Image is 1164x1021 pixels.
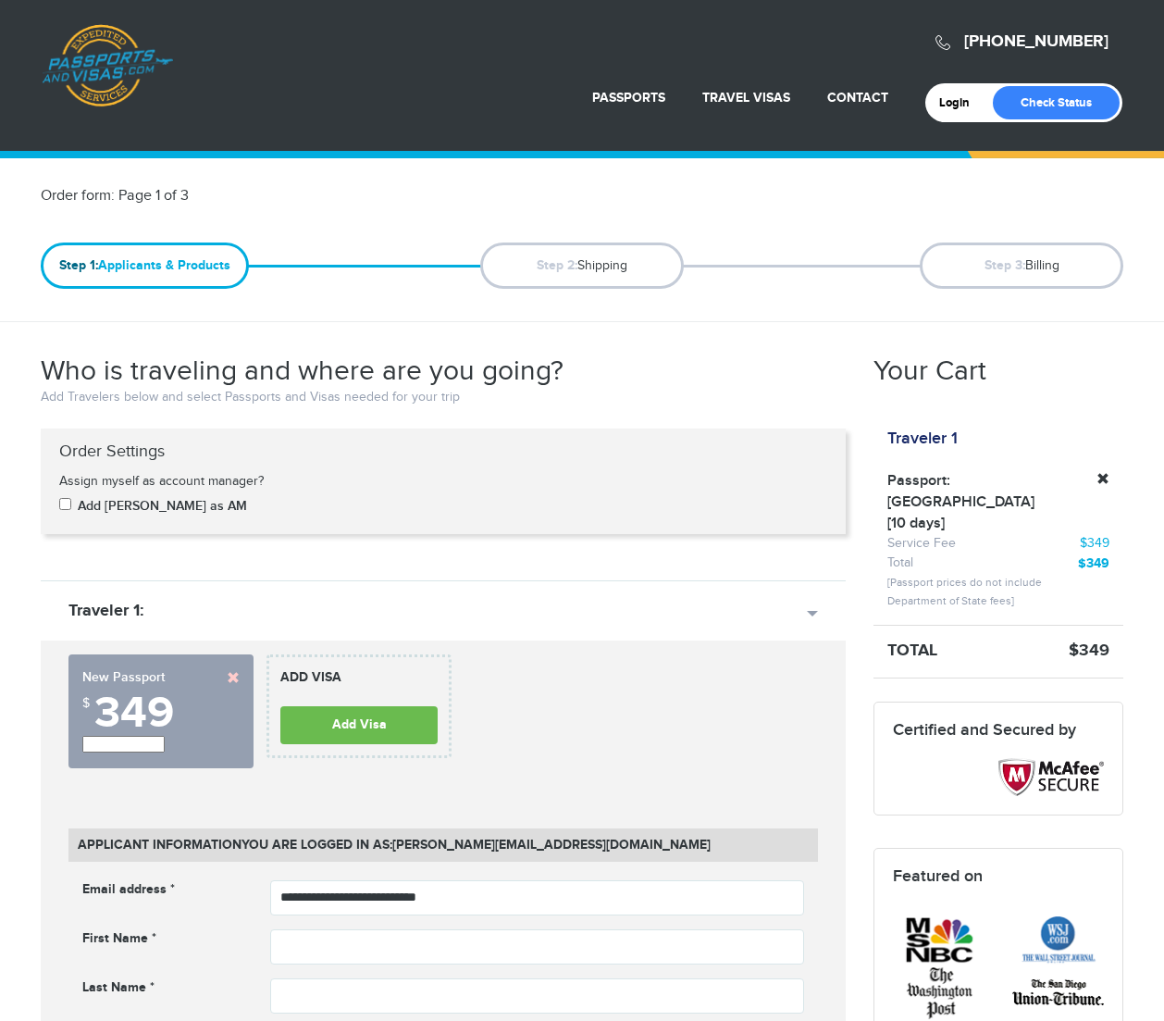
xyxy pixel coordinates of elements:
[280,706,438,744] a: Add Visa
[68,828,818,862] h4: Applicant Information
[45,442,841,461] h4: Order Settings
[939,95,983,110] a: Login
[27,186,582,207] div: Order form: Page 1 of 3
[827,90,888,106] a: Contact
[873,642,1022,661] h5: Total
[920,243,1123,289] span: Billing
[873,355,986,388] h2: Your Cart
[1078,555,1109,571] strong: $349
[82,978,155,997] label: Last Name *
[1069,641,1109,661] strong: $349
[42,24,173,107] a: Passports & [DOMAIN_NAME]
[1054,535,1109,554] div: $349
[78,497,247,516] label: Add [PERSON_NAME] as AM
[537,257,577,273] strong: Step 2:
[893,914,984,966] img: featured-msnbc.png
[993,86,1120,119] a: Check Status
[1012,966,1104,1019] img: featured-tribune.png
[702,90,790,106] a: Travel Visas
[873,429,972,449] div: Traveler 1
[592,90,665,106] a: Passports
[82,696,90,711] sup: $
[82,669,165,685] span: New Passport
[998,758,1104,796] img: Mcaffee
[41,388,846,407] p: Add Travelers below and select Passports and Visas needed for your trip
[964,31,1108,52] a: [PHONE_NUMBER]
[893,966,984,1019] img: featured-post.png
[887,554,1026,573] div: Total
[893,721,1104,740] h4: Certified and Secured by
[41,580,846,641] a: Traveler 1:
[82,880,175,899] label: Email address *
[984,257,1025,273] strong: Step 3:
[59,475,297,489] h5: Assign myself as account manager?
[893,867,1104,886] h4: Featured on
[82,691,240,736] div: 349
[887,535,1026,554] div: Service Fee
[59,257,98,273] strong: Step 1:
[887,471,1026,535] strong: Passport: [GEOGRAPHIC_DATA] [10 days]
[82,929,156,948] label: First Name *
[280,668,438,702] strong: ADD VISA
[1012,914,1104,966] img: featured-wsj.png
[41,355,563,388] h2: Who is traveling and where are you going?
[887,576,1042,607] small: [Passport prices do not include Department of State fees]
[241,837,711,853] span: You are logged in as: [PERSON_NAME][EMAIL_ADDRESS][DOMAIN_NAME]
[41,243,249,289] span: Applicants & Products
[480,243,684,289] span: Shipping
